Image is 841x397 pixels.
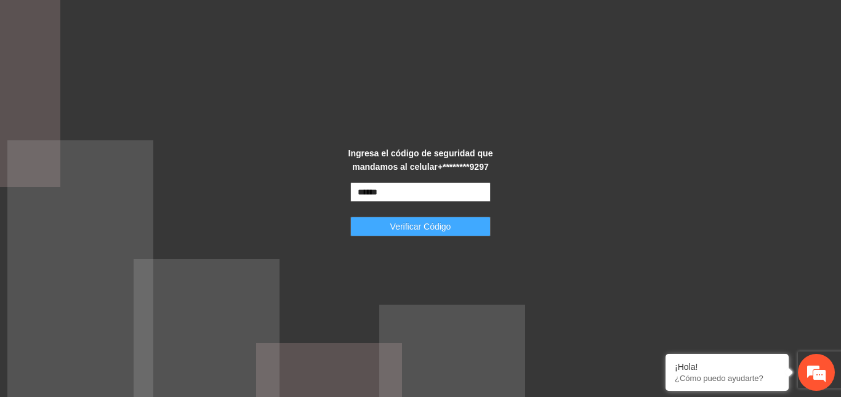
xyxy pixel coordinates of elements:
[64,63,207,79] div: Chatee con nosotros ahora
[675,362,779,372] div: ¡Hola!
[71,129,170,253] span: Estamos en línea.
[350,217,491,236] button: Verificar Código
[390,220,451,233] span: Verificar Código
[202,6,231,36] div: Minimizar ventana de chat en vivo
[348,148,493,172] strong: Ingresa el código de seguridad que mandamos al celular +********9297
[675,374,779,383] p: ¿Cómo puedo ayudarte?
[6,265,235,308] textarea: Escriba su mensaje y pulse “Intro”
